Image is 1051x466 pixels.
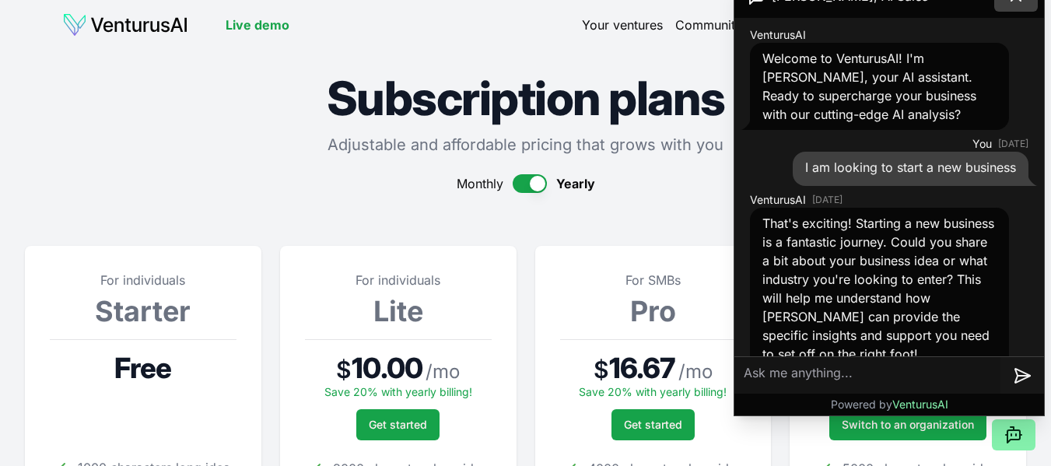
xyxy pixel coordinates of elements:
[611,409,695,440] button: Get started
[356,409,440,440] button: Get started
[762,51,976,122] span: Welcome to VenturusAI! I'm [PERSON_NAME], your AI assistant. Ready to supercharge your business w...
[114,352,171,384] span: Free
[678,359,713,384] span: / mo
[352,352,422,384] span: 10.00
[25,75,1026,121] h1: Subscription plans
[457,174,503,193] span: Monthly
[305,296,492,327] h3: Lite
[369,417,427,433] span: Get started
[25,134,1026,156] p: Adjustable and affordable pricing that grows with you
[226,16,289,34] a: Live demo
[624,417,682,433] span: Get started
[324,385,472,398] span: Save 20% with yearly billing!
[609,352,676,384] span: 16.67
[556,174,595,193] span: Yearly
[579,385,727,398] span: Save 20% with yearly billing!
[50,296,236,327] h3: Starter
[560,271,747,289] p: For SMBs
[560,296,747,327] h3: Pro
[998,138,1028,150] time: [DATE]
[805,159,1016,175] span: I am looking to start a new business
[829,409,986,440] a: Switch to an organization
[62,12,188,37] img: logo
[675,16,742,34] a: Community
[305,271,492,289] p: For individuals
[762,215,994,362] span: That's exciting! Starting a new business is a fantastic journey. Could you share a bit about your...
[812,194,843,206] time: [DATE]
[831,397,948,412] p: Powered by
[336,356,352,384] span: $
[972,136,992,152] span: You
[750,27,806,43] span: VenturusAI
[50,271,236,289] p: For individuals
[750,192,806,208] span: VenturusAI
[582,16,663,34] a: Your ventures
[594,356,609,384] span: $
[426,359,460,384] span: / mo
[892,398,948,411] span: VenturusAI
